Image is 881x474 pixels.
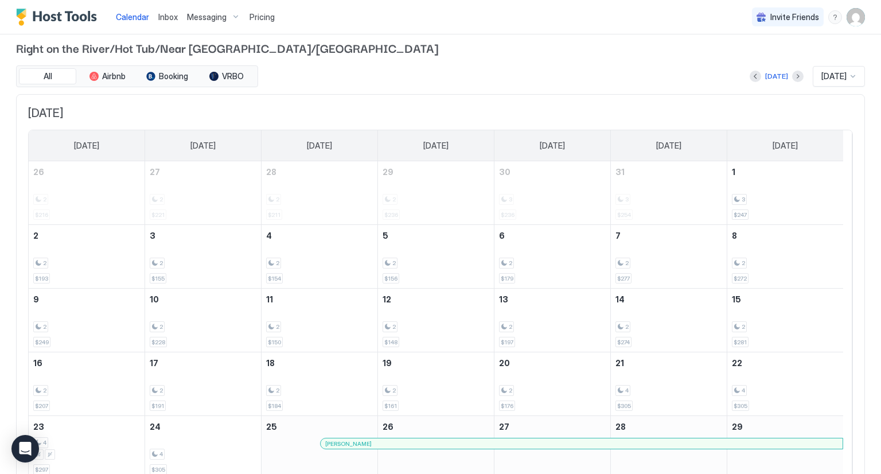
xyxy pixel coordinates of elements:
[742,259,745,267] span: 2
[383,422,393,432] span: 26
[145,225,261,246] a: November 3, 2025
[611,161,727,182] a: October 31, 2025
[763,69,790,83] button: [DATE]
[732,294,741,304] span: 15
[268,275,281,282] span: $154
[29,225,145,289] td: November 2, 2025
[742,196,745,203] span: 3
[145,352,262,416] td: November 17, 2025
[33,167,44,177] span: 26
[494,289,610,310] a: November 13, 2025
[509,323,512,331] span: 2
[145,352,261,374] a: November 17, 2025
[145,416,261,437] a: November 24, 2025
[16,65,258,87] div: tab-group
[499,231,505,240] span: 6
[145,161,262,225] td: October 27, 2025
[268,339,281,346] span: $150
[266,422,277,432] span: 25
[307,141,332,151] span: [DATE]
[158,12,178,22] span: Inbox
[33,294,39,304] span: 9
[159,387,163,394] span: 2
[29,352,145,374] a: November 16, 2025
[262,289,378,352] td: November 11, 2025
[392,259,396,267] span: 2
[198,68,255,84] button: VRBO
[378,225,494,289] td: November 5, 2025
[727,289,843,310] a: November 15, 2025
[727,161,843,182] a: November 1, 2025
[325,440,372,448] span: [PERSON_NAME]
[29,352,145,416] td: November 16, 2025
[29,161,145,182] a: October 26, 2025
[383,294,391,304] span: 12
[509,387,512,394] span: 2
[610,289,727,352] td: November 14, 2025
[727,352,843,416] td: November 22, 2025
[494,352,610,374] a: November 20, 2025
[423,141,449,151] span: [DATE]
[494,289,610,352] td: November 13, 2025
[159,450,163,458] span: 4
[727,289,843,352] td: November 15, 2025
[262,289,377,310] a: November 11, 2025
[610,225,727,289] td: November 7, 2025
[250,12,275,22] span: Pricing
[378,289,494,352] td: November 12, 2025
[145,161,261,182] a: October 27, 2025
[16,39,865,56] span: Right on the River/Hot Tub/Near [GEOGRAPHIC_DATA]/[GEOGRAPHIC_DATA]
[150,167,160,177] span: 27
[74,141,99,151] span: [DATE]
[33,358,42,368] span: 16
[268,402,281,410] span: $184
[262,352,377,374] a: November 18, 2025
[116,12,149,22] span: Calendar
[742,387,745,394] span: 4
[656,141,681,151] span: [DATE]
[734,275,747,282] span: $272
[159,259,163,267] span: 2
[773,141,798,151] span: [DATE]
[276,323,279,331] span: 2
[262,416,377,437] a: November 25, 2025
[276,259,279,267] span: 2
[378,161,494,182] a: October 29, 2025
[499,167,510,177] span: 30
[615,231,621,240] span: 7
[770,12,819,22] span: Invite Friends
[821,71,847,81] span: [DATE]
[383,358,392,368] span: 19
[617,339,630,346] span: $274
[159,323,163,331] span: 2
[615,422,626,432] span: 28
[499,294,508,304] span: 13
[734,211,747,219] span: $247
[19,68,76,84] button: All
[138,68,196,84] button: Booking
[266,294,273,304] span: 11
[43,259,46,267] span: 2
[761,130,809,161] a: Saturday
[494,161,610,225] td: October 30, 2025
[610,161,727,225] td: October 31, 2025
[151,275,165,282] span: $155
[617,402,631,410] span: $305
[276,387,279,394] span: 2
[158,11,178,23] a: Inbox
[145,289,262,352] td: November 10, 2025
[625,387,629,394] span: 4
[611,352,727,374] a: November 21, 2025
[528,130,576,161] a: Thursday
[150,422,161,432] span: 24
[43,439,46,446] span: 4
[494,225,610,289] td: November 6, 2025
[494,161,610,182] a: October 30, 2025
[266,231,272,240] span: 4
[611,416,727,437] a: November 28, 2025
[499,358,510,368] span: 20
[732,167,735,177] span: 1
[11,435,39,463] div: Open Intercom Messenger
[79,68,136,84] button: Airbnb
[378,352,494,374] a: November 19, 2025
